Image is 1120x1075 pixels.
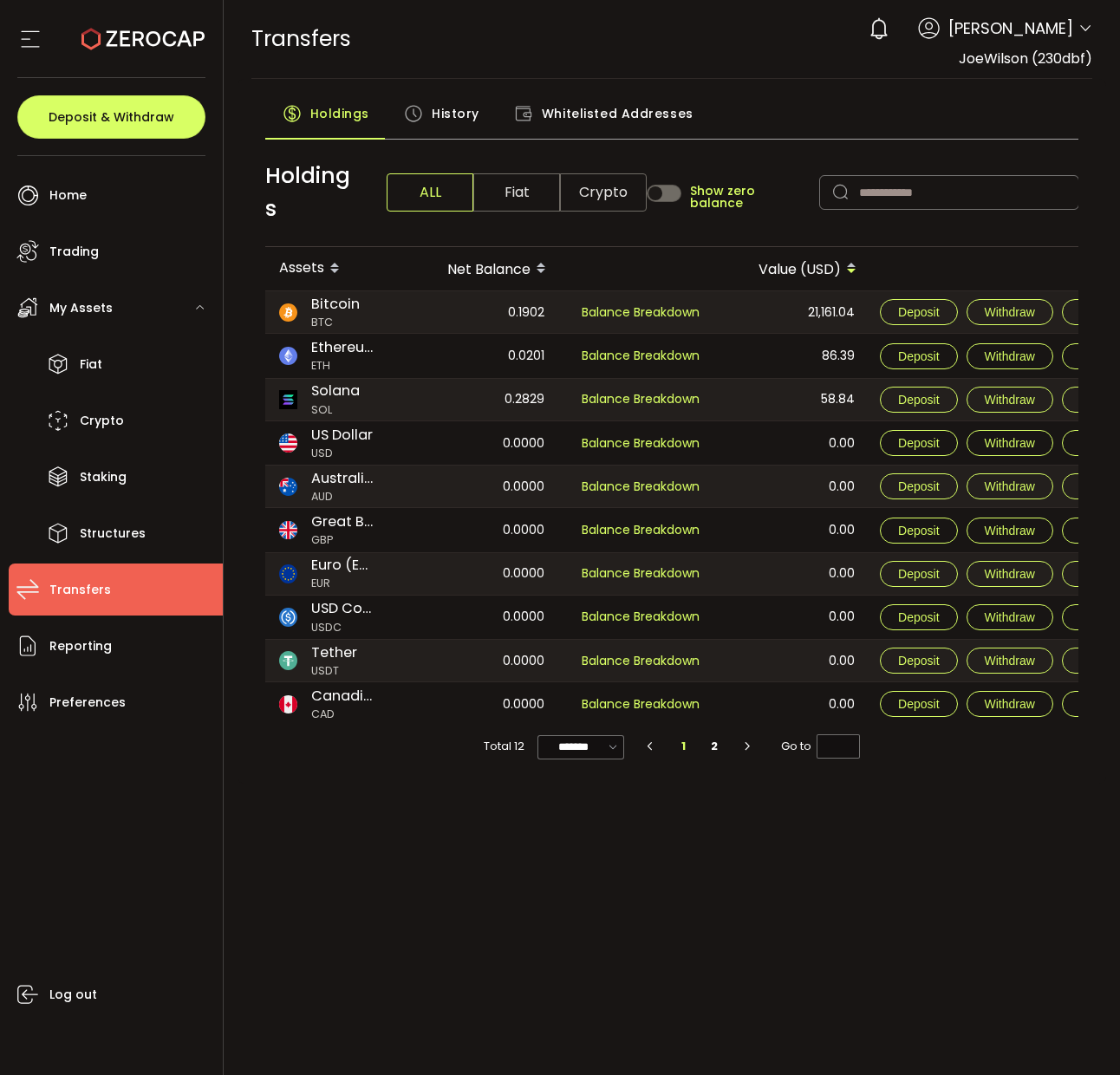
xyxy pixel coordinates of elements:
span: Total 12 [484,734,524,759]
span: Transfers [49,577,111,603]
button: Withdraw [967,299,1053,325]
button: Withdraw [967,473,1053,499]
span: Balance Breakdown [582,433,700,453]
div: 0.00 [715,421,869,465]
span: Ethereum [311,337,373,358]
span: Staking [80,465,127,490]
span: Transfers [251,23,351,54]
span: Canadian dollar [311,686,373,707]
button: Deposit [880,387,957,413]
img: cad_portfolio.svg [279,695,298,714]
span: USDC [311,620,373,636]
button: Deposit [880,648,957,674]
span: Balance Breakdown [582,607,700,627]
span: USDT [311,663,357,680]
span: Balance Breakdown [582,564,700,583]
span: CAD [311,707,373,723]
span: Crypto [80,408,124,433]
img: usdc_portfolio.svg [279,608,298,627]
span: History [432,96,479,131]
img: usd_portfolio.svg [279,433,298,453]
span: Deposit [898,654,939,668]
span: Home [49,183,87,208]
img: gbp_portfolio.svg [279,521,298,540]
div: 0.2829 [405,379,558,420]
div: 0.0201 [405,334,558,377]
span: GBP [311,532,373,549]
span: Balance Breakdown [582,347,700,364]
span: Balance Breakdown [582,651,700,671]
span: ETH [311,358,373,375]
div: 0.1902 [405,291,558,333]
span: Deposit [898,610,939,624]
span: Withdraw [985,697,1035,711]
span: Withdraw [985,349,1035,363]
button: Withdraw [967,518,1053,544]
img: aud_portfolio.svg [279,478,298,497]
span: EUR [311,576,373,592]
span: Show zero balance [690,185,811,209]
button: Withdraw [967,387,1053,413]
button: Deposit [880,561,957,587]
span: AUD [311,489,373,505]
span: JoeWilson (230dbf) [959,49,1092,68]
span: [PERSON_NAME] [948,16,1073,40]
span: Trading [49,239,99,264]
div: 58.84 [715,379,869,420]
button: Deposit [880,473,957,499]
img: eth_portfolio.svg [279,347,298,366]
div: 0.0000 [405,508,558,551]
span: Bitcoin [311,294,360,315]
button: Withdraw [967,430,1053,456]
span: Deposit [898,305,939,319]
span: US Dollar [311,425,373,446]
span: Preferences [49,690,126,715]
span: Euro (European Monetary Unit) [311,555,373,576]
span: Whitelisted Addresses [542,96,693,131]
div: 0.0000 [405,421,558,465]
button: Deposit [880,691,957,717]
span: Tether [311,642,357,663]
button: Withdraw [967,691,1053,717]
div: 0.00 [715,682,869,726]
iframe: Chat Widget [1033,992,1120,1075]
img: sol_portfolio.png [279,390,298,409]
li: 2 [699,734,730,759]
div: 0.0000 [405,553,558,595]
span: Holdings [265,160,360,225]
div: 86.39 [715,334,869,377]
span: Deposit [898,479,939,493]
span: Balance Breakdown [582,390,700,407]
div: 21,161.04 [715,291,869,333]
div: 0.0000 [405,596,558,639]
span: Deposit [898,393,939,407]
span: Balance Breakdown [582,477,700,497]
span: Deposit [898,697,939,711]
img: btc_portfolio.svg [279,303,298,322]
span: Log out [49,982,97,1007]
div: 0.00 [715,466,869,507]
button: Withdraw [967,648,1053,674]
span: Australian Dollar [311,468,373,489]
button: Withdraw [967,343,1053,369]
div: 0.00 [715,640,869,681]
span: Deposit [898,567,939,581]
span: Fiat [473,173,560,212]
span: Withdraw [985,479,1035,493]
img: usdt_portfolio.svg [279,651,298,670]
span: Reporting [49,634,112,659]
span: Withdraw [985,305,1035,319]
div: 0.0000 [405,466,558,507]
span: Solana [311,381,360,401]
span: Deposit & Withdraw [49,111,174,123]
img: eur_portfolio.svg [279,564,298,583]
span: Great Britain Pound [311,511,373,532]
div: Value (USD) [715,254,870,283]
div: 0.00 [715,553,869,595]
span: Withdraw [985,436,1035,450]
div: Net Balance [405,254,560,283]
span: Structures [80,521,146,546]
button: Withdraw [967,561,1053,587]
span: Withdraw [985,610,1035,624]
